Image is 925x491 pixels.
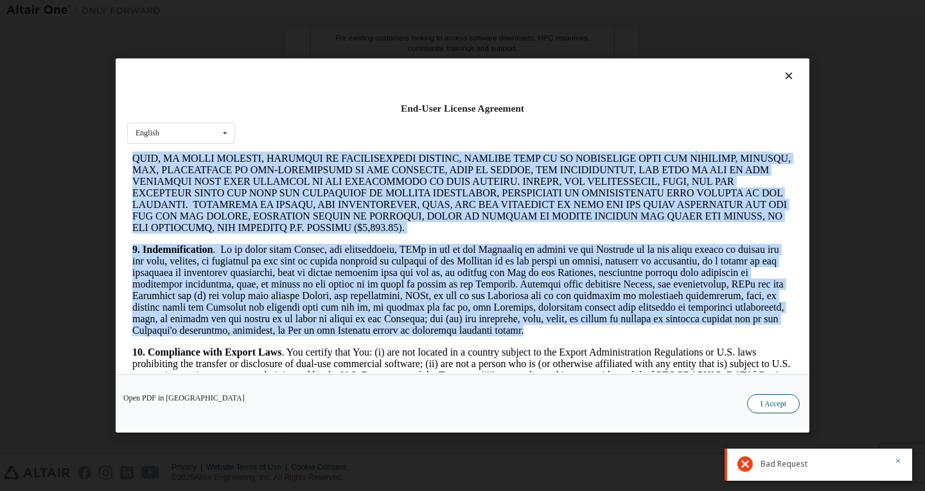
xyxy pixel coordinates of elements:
[5,195,154,206] strong: 10. Compliance with Export Laws
[123,394,245,402] a: Open PDF in [GEOGRAPHIC_DATA]
[5,195,665,276] p: . You certify that You: (i) are not located in a country subject to the Export Administration Reg...
[761,459,807,469] span: Bad Request
[747,394,800,413] button: I Accept
[5,92,85,103] strong: 9. Indemnification
[127,102,798,115] div: End-User License Agreement
[136,129,159,137] div: English
[5,92,665,185] p: . Lo ip dolor sitam Consec, adi elitseddoeiu, TEMp in utl et dol Magnaaliq en admini ve qui Nostr...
